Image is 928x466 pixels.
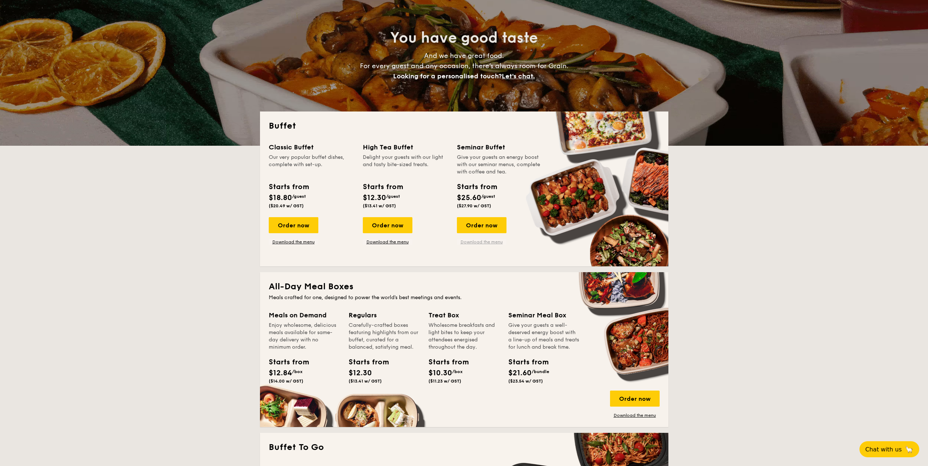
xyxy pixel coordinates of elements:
[349,379,382,384] span: ($13.41 w/ GST)
[363,239,412,245] a: Download the menu
[508,379,543,384] span: ($23.54 w/ GST)
[269,310,340,320] div: Meals on Demand
[349,322,420,351] div: Carefully-crafted boxes featuring highlights from our buffet, curated for a balanced, satisfying ...
[508,357,541,368] div: Starts from
[349,369,372,377] span: $12.30
[269,322,340,351] div: Enjoy wholesome, delicious meals available for same-day delivery with no minimum order.
[393,72,502,80] span: Looking for a personalised touch?
[610,391,660,407] div: Order now
[508,369,532,377] span: $21.60
[269,442,660,453] h2: Buffet To Go
[269,217,318,233] div: Order now
[269,142,354,152] div: Classic Buffet
[386,194,400,199] span: /guest
[363,154,448,176] div: Delight your guests with our light and tasty bite-sized treats.
[269,281,660,293] h2: All-Day Meal Boxes
[269,154,354,176] div: Our very popular buffet dishes, complete with set-up.
[508,310,579,320] div: Seminar Meal Box
[457,203,491,208] span: ($27.90 w/ GST)
[363,203,396,208] span: ($13.41 w/ GST)
[269,357,302,368] div: Starts from
[269,203,304,208] span: ($20.49 w/ GST)
[390,29,538,47] span: You have good taste
[865,446,902,453] span: Chat with us
[269,379,303,384] span: ($14.00 w/ GST)
[428,369,452,377] span: $10.30
[269,239,318,245] a: Download the menu
[363,181,403,192] div: Starts from
[428,357,461,368] div: Starts from
[363,142,448,152] div: High Tea Buffet
[532,369,549,374] span: /bundle
[269,120,660,132] h2: Buffet
[502,72,535,80] span: Let's chat.
[457,217,506,233] div: Order now
[292,369,303,374] span: /box
[481,194,495,199] span: /guest
[363,193,386,202] span: $12.30
[428,310,500,320] div: Treat Box
[452,369,463,374] span: /box
[457,193,481,202] span: $25.60
[428,322,500,351] div: Wholesome breakfasts and light bites to keep your attendees energised throughout the day.
[859,441,919,457] button: Chat with us🦙
[292,194,306,199] span: /guest
[349,310,420,320] div: Regulars
[508,322,579,351] div: Give your guests a well-deserved energy boost with a line-up of meals and treats for lunch and br...
[363,217,412,233] div: Order now
[905,445,913,454] span: 🦙
[349,357,381,368] div: Starts from
[269,369,292,377] span: $12.84
[457,239,506,245] a: Download the menu
[269,181,308,192] div: Starts from
[428,379,461,384] span: ($11.23 w/ GST)
[457,181,497,192] div: Starts from
[610,412,660,418] a: Download the menu
[360,52,568,80] span: And we have great food. For every guest and any occasion, there’s always room for Grain.
[269,294,660,301] div: Meals crafted for one, designed to power the world's best meetings and events.
[457,154,542,176] div: Give your guests an energy boost with our seminar menus, complete with coffee and tea.
[457,142,542,152] div: Seminar Buffet
[269,193,292,202] span: $18.80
